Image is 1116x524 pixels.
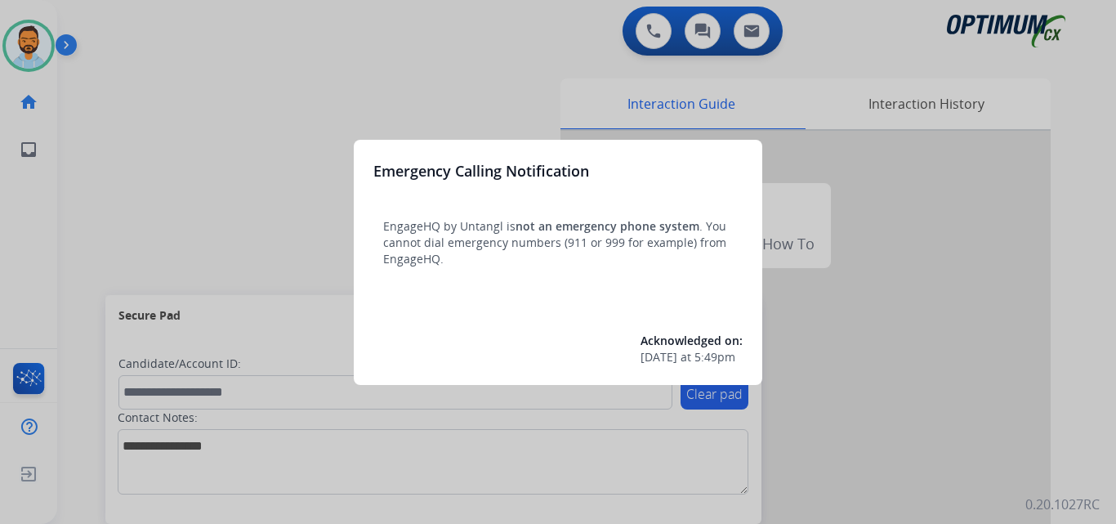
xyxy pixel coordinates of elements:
[516,218,699,234] span: not an emergency phone system
[694,349,735,365] span: 5:49pm
[641,349,743,365] div: at
[1025,495,1100,514] p: 0.20.1027RC
[383,218,733,267] p: EngageHQ by Untangl is . You cannot dial emergency numbers (911 or 999 for example) from EngageHQ.
[641,349,677,365] span: [DATE]
[373,159,589,182] h3: Emergency Calling Notification
[641,333,743,348] span: Acknowledged on:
